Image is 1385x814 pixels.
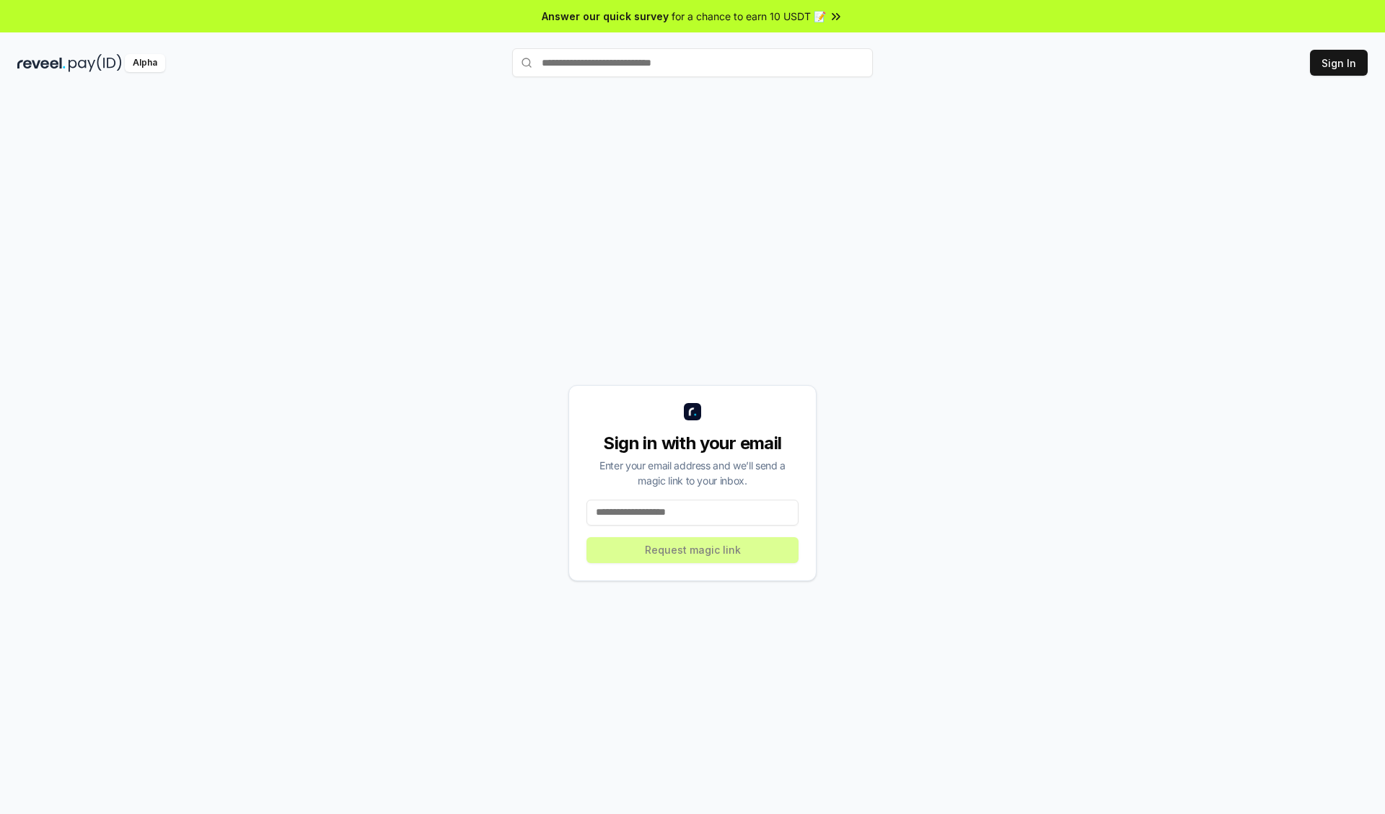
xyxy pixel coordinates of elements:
button: Sign In [1310,50,1368,76]
div: Sign in with your email [586,432,799,455]
img: logo_small [684,403,701,420]
img: pay_id [69,54,122,72]
div: Alpha [125,54,165,72]
div: Enter your email address and we’ll send a magic link to your inbox. [586,458,799,488]
span: Answer our quick survey [542,9,669,24]
span: for a chance to earn 10 USDT 📝 [672,9,826,24]
img: reveel_dark [17,54,66,72]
